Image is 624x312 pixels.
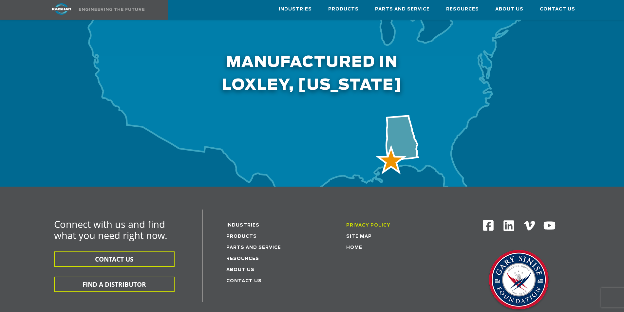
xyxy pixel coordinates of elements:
a: About Us [495,0,523,18]
a: Products [328,0,359,18]
a: Home [346,246,362,250]
span: Products [328,6,359,13]
img: Linkedin [502,219,515,232]
span: Connect with us and find what you need right now. [54,218,167,242]
a: Site Map [346,234,372,239]
a: Contact Us [540,0,575,18]
span: Resources [446,6,479,13]
img: kaishan logo [37,3,86,15]
a: Privacy Policy [346,223,390,228]
span: Contact Us [540,6,575,13]
a: Products [226,234,257,239]
button: FIND A DISTRIBUTOR [54,277,175,292]
img: Engineering the future [79,8,144,11]
a: Resources [226,257,259,261]
a: Industries [226,223,259,228]
span: Parts and Service [375,6,430,13]
span: About Us [495,6,523,13]
img: Vimeo [524,221,535,230]
a: Industries [279,0,312,18]
img: Facebook [482,219,494,231]
img: Youtube [543,219,556,232]
button: CONTACT US [54,251,175,267]
a: Parts and service [226,246,281,250]
a: Resources [446,0,479,18]
a: About Us [226,268,255,272]
span: Industries [279,6,312,13]
a: Contact Us [226,279,262,283]
a: Parts and Service [375,0,430,18]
